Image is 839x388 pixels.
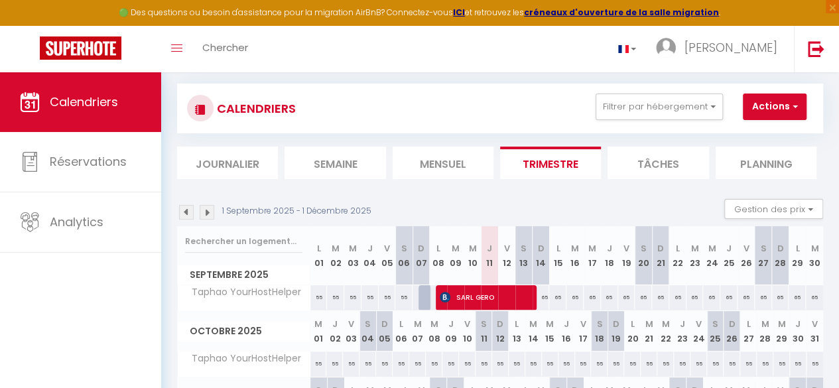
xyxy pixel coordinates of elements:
abbr: M [332,242,340,255]
th: 02 [327,226,344,285]
span: Taphao YourHostHelper [180,285,304,300]
span: Taphao YourHostHelper [180,352,304,366]
a: ICI [453,7,465,18]
div: 55 [740,352,757,376]
input: Rechercher un logement... [185,229,302,253]
th: 09 [442,311,459,352]
div: 55 [310,352,327,376]
th: 14 [525,311,542,352]
a: créneaux d'ouverture de la salle migration [524,7,719,18]
div: 55 [459,352,476,376]
img: logout [808,40,824,57]
li: Trimestre [500,147,601,179]
abbr: L [515,318,519,330]
th: 25 [720,226,738,285]
abbr: L [399,318,403,330]
th: 11 [476,311,492,352]
div: 65 [652,285,669,310]
div: 55 [359,352,376,376]
div: 55 [674,352,690,376]
abbr: M [414,318,422,330]
abbr: L [556,242,560,255]
div: 65 [533,285,550,310]
abbr: M [810,242,818,255]
abbr: S [760,242,766,255]
div: 65 [635,285,652,310]
abbr: D [418,242,424,255]
th: 31 [807,311,823,352]
th: 21 [652,226,669,285]
th: 15 [542,311,558,352]
button: Gestion des prix [724,199,823,219]
div: 55 [608,352,624,376]
div: 55 [492,352,509,376]
abbr: D [497,318,503,330]
abbr: J [795,318,801,330]
div: 55 [707,352,724,376]
th: 14 [533,226,550,285]
abbr: S [712,318,718,330]
abbr: V [743,242,749,255]
div: 65 [549,285,566,310]
abbr: S [365,318,371,330]
span: Analytics [50,214,103,230]
button: Filtrer par hébergement [596,94,723,120]
span: Chercher [202,40,248,54]
abbr: L [676,242,680,255]
div: 55 [361,285,379,310]
abbr: J [564,318,569,330]
abbr: D [657,242,664,255]
div: 65 [789,285,806,310]
th: 29 [789,226,806,285]
img: Super Booking [40,36,121,60]
abbr: J [448,318,453,330]
div: 55 [624,352,641,376]
div: 55 [327,285,344,310]
th: 10 [459,311,476,352]
div: 55 [310,285,328,310]
div: 55 [575,352,592,376]
div: 55 [641,352,657,376]
abbr: M [452,242,460,255]
abbr: D [538,242,545,255]
th: 03 [343,311,359,352]
img: ... [656,38,676,58]
th: 17 [584,226,601,285]
th: 10 [464,226,482,285]
abbr: M [761,318,769,330]
th: 24 [690,311,707,352]
th: 22 [669,226,686,285]
span: [PERSON_NAME] [684,39,777,56]
div: 65 [755,285,772,310]
a: Chercher [192,26,258,72]
abbr: M [571,242,579,255]
div: 65 [669,285,686,310]
th: 09 [447,226,464,285]
span: Septembre 2025 [178,265,310,285]
div: 55 [690,352,707,376]
div: 55 [326,352,343,376]
abbr: D [777,242,783,255]
div: 65 [720,285,738,310]
th: 01 [310,226,328,285]
abbr: J [332,318,338,330]
abbr: L [316,242,320,255]
abbr: M [588,242,596,255]
th: 26 [738,226,755,285]
th: 18 [591,311,608,352]
abbr: S [481,318,487,330]
a: ... [PERSON_NAME] [646,26,794,72]
li: Journalier [177,147,278,179]
th: 23 [674,311,690,352]
abbr: M [546,318,554,330]
abbr: V [623,242,629,255]
div: 65 [566,285,584,310]
abbr: M [430,318,438,330]
th: 13 [515,226,533,285]
li: Semaine [285,147,385,179]
div: 55 [558,352,575,376]
h3: CALENDRIERS [214,94,296,123]
abbr: V [580,318,586,330]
